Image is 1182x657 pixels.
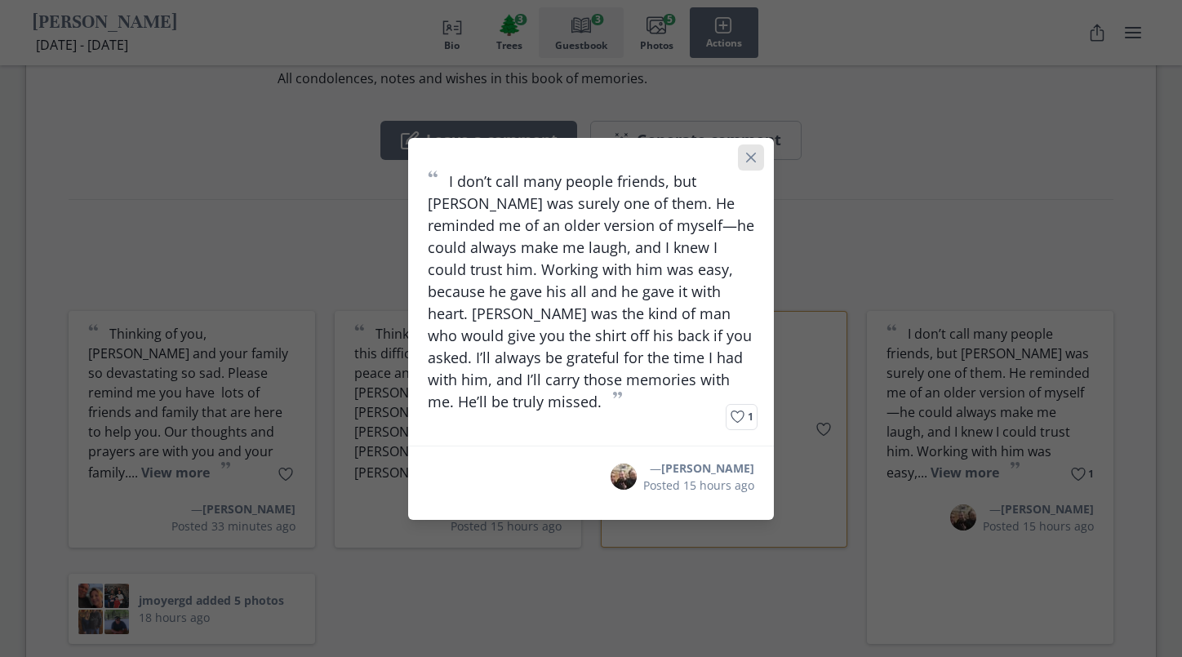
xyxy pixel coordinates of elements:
[643,459,754,477] p: —
[643,477,754,494] p: Posted 15 hours ago
[428,171,754,413] p: I don’t call many people friends, but [PERSON_NAME] was surely one of them. He reminded me of an ...
[748,410,753,424] span: 1
[611,464,637,490] img: Avatar: JB
[428,171,439,189] span: “
[738,144,764,171] button: Close
[726,404,758,430] button: Like
[661,460,754,476] span: [PERSON_NAME]
[611,386,623,414] span: ”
